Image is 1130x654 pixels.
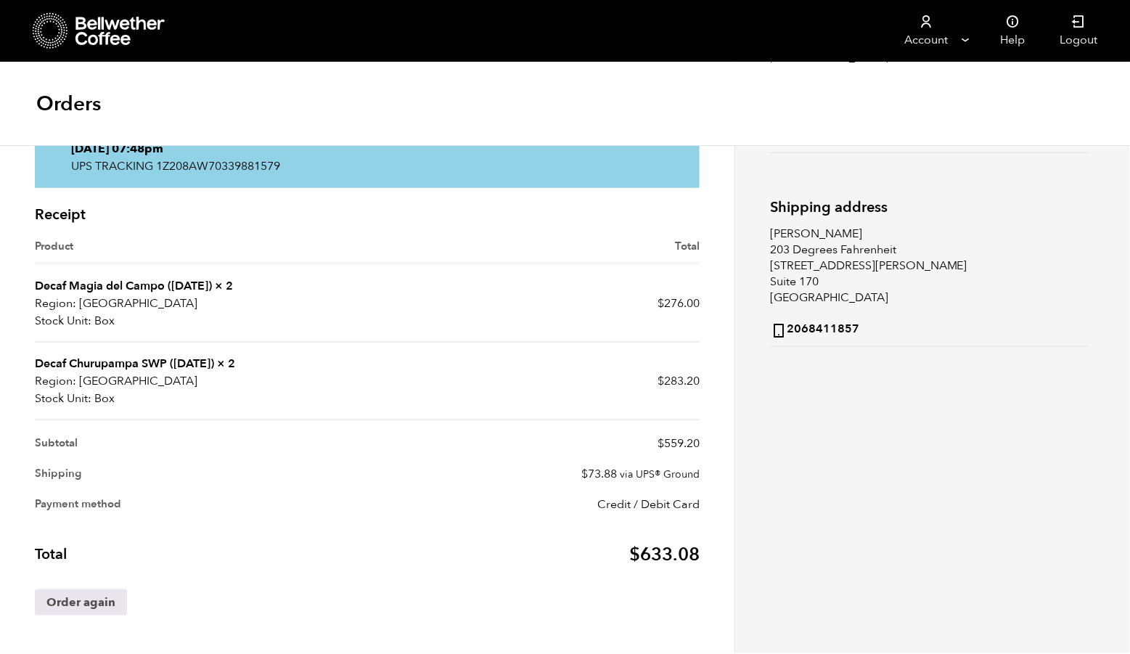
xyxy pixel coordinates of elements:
span: $ [581,466,588,482]
th: Shipping [35,459,367,489]
small: via UPS® Ground [620,467,700,481]
p: [GEOGRAPHIC_DATA] [35,295,367,312]
span: $ [629,542,640,567]
strong: 2068411857 [770,318,859,339]
span: $ [658,373,664,389]
td: Credit / Debit Card [367,489,700,520]
bdi: 283.20 [658,373,700,389]
strong: Region: [35,295,76,312]
h2: Receipt [35,206,700,224]
span: $ [658,295,664,311]
p: [GEOGRAPHIC_DATA] [35,372,367,390]
span: $ [658,436,664,451]
p: [DATE] 07:48pm [71,140,663,158]
strong: × 2 [215,278,233,294]
a: Decaf Magia del Campo ([DATE]) [35,278,212,294]
th: Subtotal [35,420,367,459]
h2: Shipping address [770,199,1089,216]
h1: Orders [36,91,101,117]
p: UPS TRACKING 1Z208AW70339881579 [71,158,663,175]
th: Total [35,520,367,576]
strong: Stock Unit: [35,312,91,330]
th: Total [367,238,700,265]
strong: Region: [35,372,76,390]
strong: × 2 [217,356,235,372]
th: Payment method [35,489,367,520]
bdi: 276.00 [658,295,700,311]
address: [PERSON_NAME] 203 Degrees Fahrenheit [STREET_ADDRESS][PERSON_NAME] Suite 170 [GEOGRAPHIC_DATA] [770,226,1089,347]
span: 559.20 [658,436,700,451]
p: Box [35,390,367,407]
a: Decaf Churupampa SWP ([DATE]) [35,356,214,372]
span: 73.88 [581,466,617,482]
span: 633.08 [629,542,700,567]
strong: Stock Unit: [35,390,91,407]
th: Product [35,238,367,265]
p: Box [35,312,367,330]
a: Order again [35,589,127,616]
